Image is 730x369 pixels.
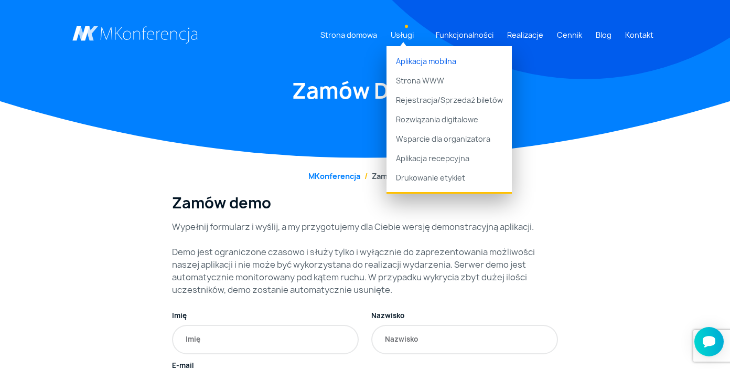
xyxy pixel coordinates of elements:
a: Cennik [553,25,586,45]
input: Nazwisko [371,325,558,354]
li: Zamów DEMO [360,171,422,182]
a: MKonferencja [308,171,360,181]
h3: Zamów demo [172,194,558,212]
label: Nazwisko [371,311,404,321]
h1: Zamów DEMO [72,77,658,105]
nav: breadcrumb [72,171,658,182]
input: Imię [172,325,359,354]
a: Kontakt [621,25,658,45]
a: Aplikacja mobilna [387,46,512,71]
label: Imię [172,311,187,321]
a: Rozwiązania digitalowe [387,110,512,129]
a: Rejestracja/Sprzedaż biletów [387,90,512,110]
a: Strona domowa [316,25,381,45]
a: Funkcjonalności [432,25,498,45]
a: Usługi [387,25,418,45]
p: Demo jest ograniczone czasowo i służy tylko i wyłącznie do zaprezentowania możliwości naszej apli... [172,246,558,296]
a: Aplikacja recepcyjna [387,149,512,168]
a: Strona WWW [387,71,512,90]
a: Realizacje [503,25,547,45]
p: Wypełnij formularz i wyślij, a my przygotujemy dla Ciebie wersję demonstracyjną aplikacji. [172,220,558,233]
a: Blog [592,25,616,45]
a: Drukowanie etykiet [387,168,512,193]
iframe: Smartsupp widget button [694,327,724,356]
a: Wsparcie dla organizatora [387,129,512,149]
